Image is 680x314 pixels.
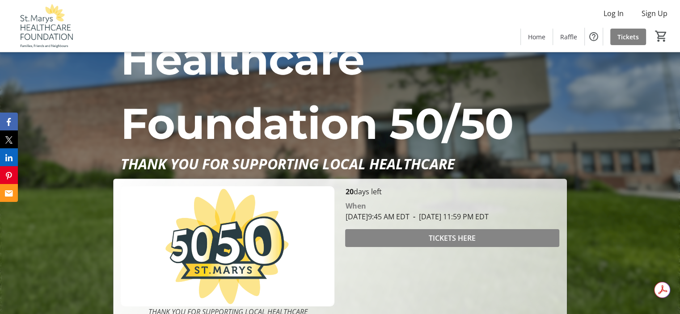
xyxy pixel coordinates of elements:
p: days left [345,186,559,197]
img: St. Marys Healthcare Foundation's Logo [5,4,85,48]
span: [DATE] 9:45 AM EDT [345,212,409,222]
span: TICKETS HERE [429,233,476,243]
span: Home [528,32,545,42]
a: Raffle [553,29,584,45]
a: Tickets [610,29,646,45]
span: [DATE] 11:59 PM EDT [409,212,488,222]
span: 20 [345,187,353,197]
button: Sign Up [634,6,675,21]
span: Sign Up [642,8,667,19]
button: Help [585,28,603,46]
img: Campaign CTA Media Photo [121,186,334,306]
button: Cart [653,28,669,44]
span: - [409,212,418,222]
button: Log In [596,6,631,21]
button: TICKETS HERE [345,229,559,247]
span: Tickets [617,32,639,42]
div: When [345,201,366,211]
span: Raffle [560,32,577,42]
span: Log In [604,8,624,19]
em: THANK YOU FOR SUPPORTING LOCAL HEALTHCARE [120,154,454,173]
a: Home [521,29,553,45]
